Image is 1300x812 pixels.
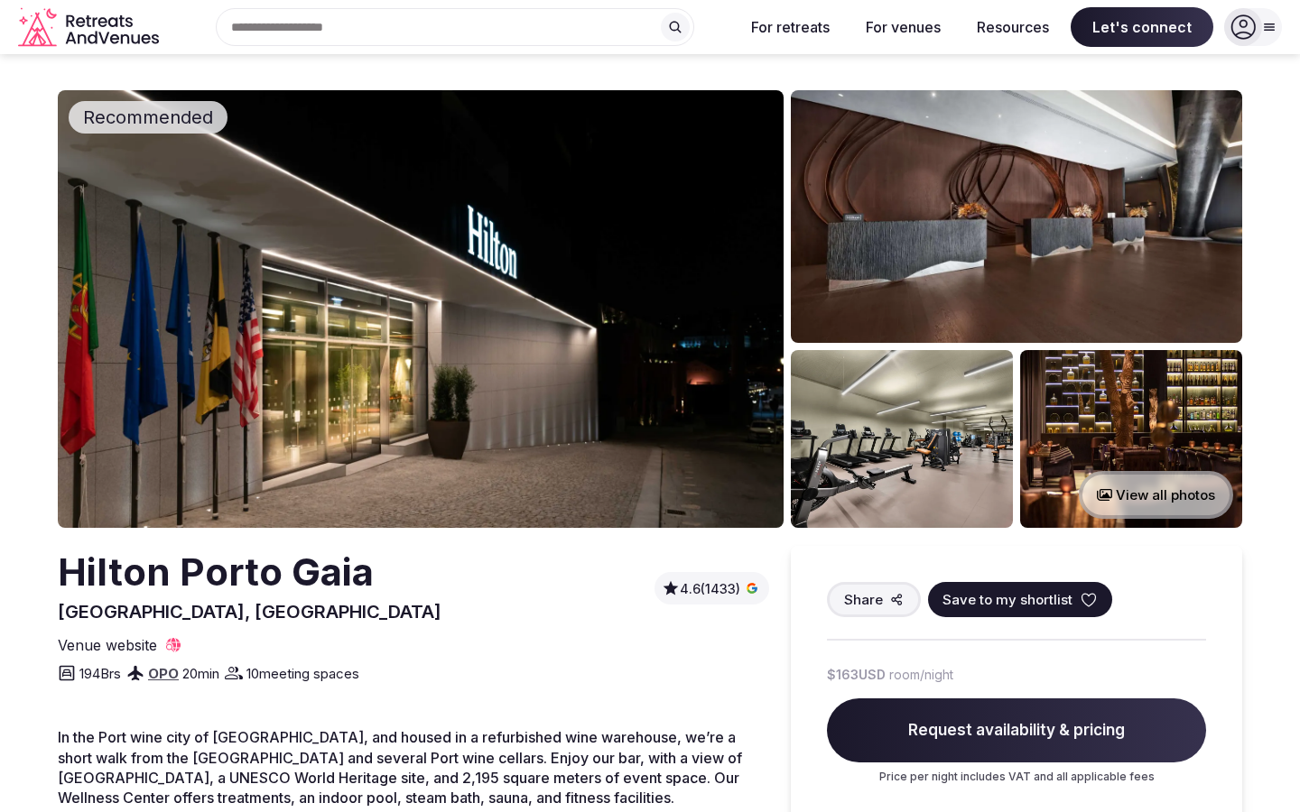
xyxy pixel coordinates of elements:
button: For venues [851,7,955,47]
span: Save to my shortlist [942,590,1072,609]
a: Venue website [58,635,182,655]
span: room/night [889,666,953,684]
img: Venue gallery photo [791,90,1242,343]
button: 4.6(1433) [662,579,762,597]
h2: Hilton Porto Gaia [58,546,441,599]
span: Let's connect [1071,7,1213,47]
svg: Retreats and Venues company logo [18,7,162,48]
img: Venue gallery photo [791,350,1013,528]
span: 194 Brs [79,664,121,683]
a: OPO [148,665,179,682]
span: In the Port wine city of [GEOGRAPHIC_DATA], and housed in a refurbished wine warehouse, we’re a s... [58,728,742,807]
button: Save to my shortlist [928,582,1112,617]
span: 4.6 (1433) [680,580,740,598]
span: Venue website [58,635,157,655]
span: $163 USD [827,666,886,684]
button: Share [827,582,921,617]
span: Recommended [76,105,220,130]
button: For retreats [737,7,844,47]
img: Venue cover photo [58,90,784,528]
button: Resources [962,7,1063,47]
span: 10 meeting spaces [246,664,359,683]
button: View all photos [1079,471,1233,519]
p: Price per night includes VAT and all applicable fees [827,770,1206,785]
img: Venue gallery photo [1020,350,1242,528]
div: Recommended [69,101,227,134]
span: [GEOGRAPHIC_DATA], [GEOGRAPHIC_DATA] [58,601,441,623]
span: Share [844,590,883,609]
span: Request availability & pricing [827,698,1206,763]
a: Visit the homepage [18,7,162,48]
span: 20 min [182,664,219,683]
